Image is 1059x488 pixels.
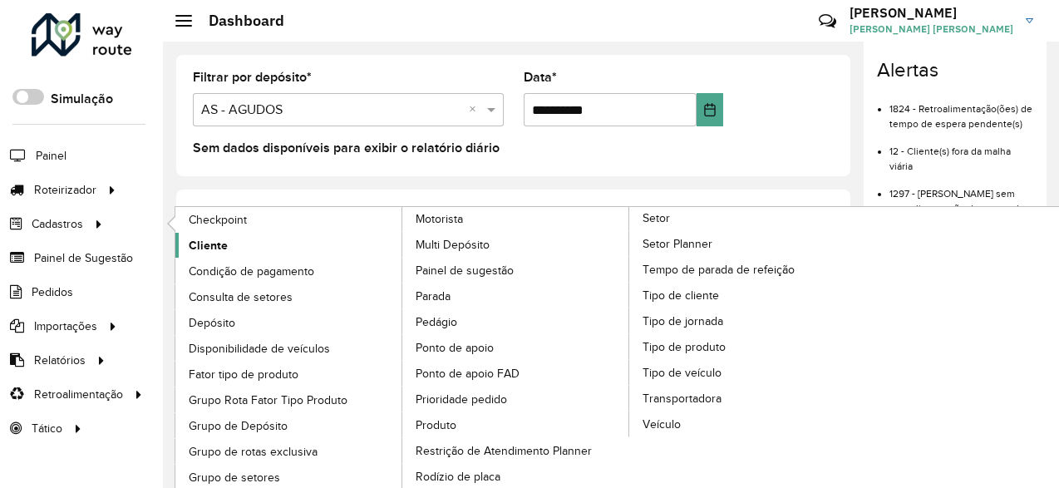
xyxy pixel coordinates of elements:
span: Clear all [469,100,483,120]
a: Depósito [175,310,403,335]
a: Produto [402,412,630,437]
a: Setor Planner [629,231,857,256]
a: Transportadora [629,386,857,411]
span: Tático [32,420,62,437]
label: Simulação [51,89,113,109]
a: Consulta de setores [175,284,403,309]
a: Tipo de veículo [629,360,857,385]
a: Grupo Rota Fator Tipo Produto [175,387,403,412]
a: Veículo [629,412,857,436]
span: Pedágio [416,313,457,331]
a: Tipo de produto [629,334,857,359]
span: Tipo de veículo [643,364,722,382]
span: Pedidos [32,283,73,301]
span: Grupo de rotas exclusiva [189,443,318,461]
h4: Alertas [877,58,1033,82]
span: Rodízio de placa [416,468,500,486]
span: Multi Depósito [416,236,490,254]
span: Parada [416,288,451,305]
span: Grupo de Depósito [189,417,288,435]
span: Produto [416,417,456,434]
span: Ponto de apoio FAD [416,365,520,382]
label: Filtrar por depósito [193,67,312,87]
li: 12 - Cliente(s) fora da malha viária [889,131,1033,174]
span: Checkpoint [189,211,247,229]
span: Importações [34,318,97,335]
span: Disponibilidade de veículos [189,340,330,357]
a: Disponibilidade de veículos [175,336,403,361]
span: Tipo de produto [643,338,726,356]
li: 1824 - Retroalimentação(ões) de tempo de espera pendente(s) [889,89,1033,131]
a: Grupo de rotas exclusiva [175,439,403,464]
a: Pedágio [402,309,630,334]
span: Retroalimentação [34,386,123,403]
li: 1297 - [PERSON_NAME] sem retroalimentação de tempo de espera [889,174,1033,231]
a: Tempo de parada de refeição [629,257,857,282]
span: Setor [643,209,670,227]
span: Painel de sugestão [416,262,514,279]
a: Grupo de Depósito [175,413,403,438]
span: Fator tipo de produto [189,366,298,383]
span: Painel de Sugestão [34,249,133,267]
span: Cliente [189,237,228,254]
h3: [PERSON_NAME] [850,5,1013,21]
span: Painel [36,147,66,165]
a: Ponto de apoio FAD [402,361,630,386]
a: Prioridade pedido [402,387,630,412]
a: Contato Rápido [810,3,845,39]
span: Cadastros [32,215,83,233]
span: Grupo de setores [189,469,280,486]
a: Multi Depósito [402,232,630,257]
a: Tipo de cliente [629,283,857,308]
span: Tipo de cliente [643,287,719,304]
a: Tipo de jornada [629,308,857,333]
span: Relatórios [34,352,86,369]
h2: Dashboard [192,12,284,30]
a: Restrição de Atendimento Planner [402,438,630,463]
span: Ponto de apoio [416,339,494,357]
a: Ponto de apoio [402,335,630,360]
span: Setor Planner [643,235,712,253]
a: Painel de sugestão [402,258,630,283]
span: Grupo Rota Fator Tipo Produto [189,392,347,409]
span: Prioridade pedido [416,391,507,408]
span: Roteirizador [34,181,96,199]
span: Tempo de parada de refeição [643,261,795,279]
label: Sem dados disponíveis para exibir o relatório diário [193,138,500,158]
span: Restrição de Atendimento Planner [416,442,592,460]
a: Cliente [175,233,403,258]
span: Veículo [643,416,681,433]
span: Motorista [416,210,463,228]
span: [PERSON_NAME] [PERSON_NAME] [850,22,1013,37]
a: Fator tipo de produto [175,362,403,387]
span: Tipo de jornada [643,313,723,330]
a: Condição de pagamento [175,259,403,283]
a: Parada [402,283,630,308]
span: Depósito [189,314,235,332]
span: Transportadora [643,390,722,407]
button: Choose Date [697,93,723,126]
span: Condição de pagamento [189,263,314,280]
a: Checkpoint [175,207,403,232]
label: Data [524,67,557,87]
span: Consulta de setores [189,288,293,306]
